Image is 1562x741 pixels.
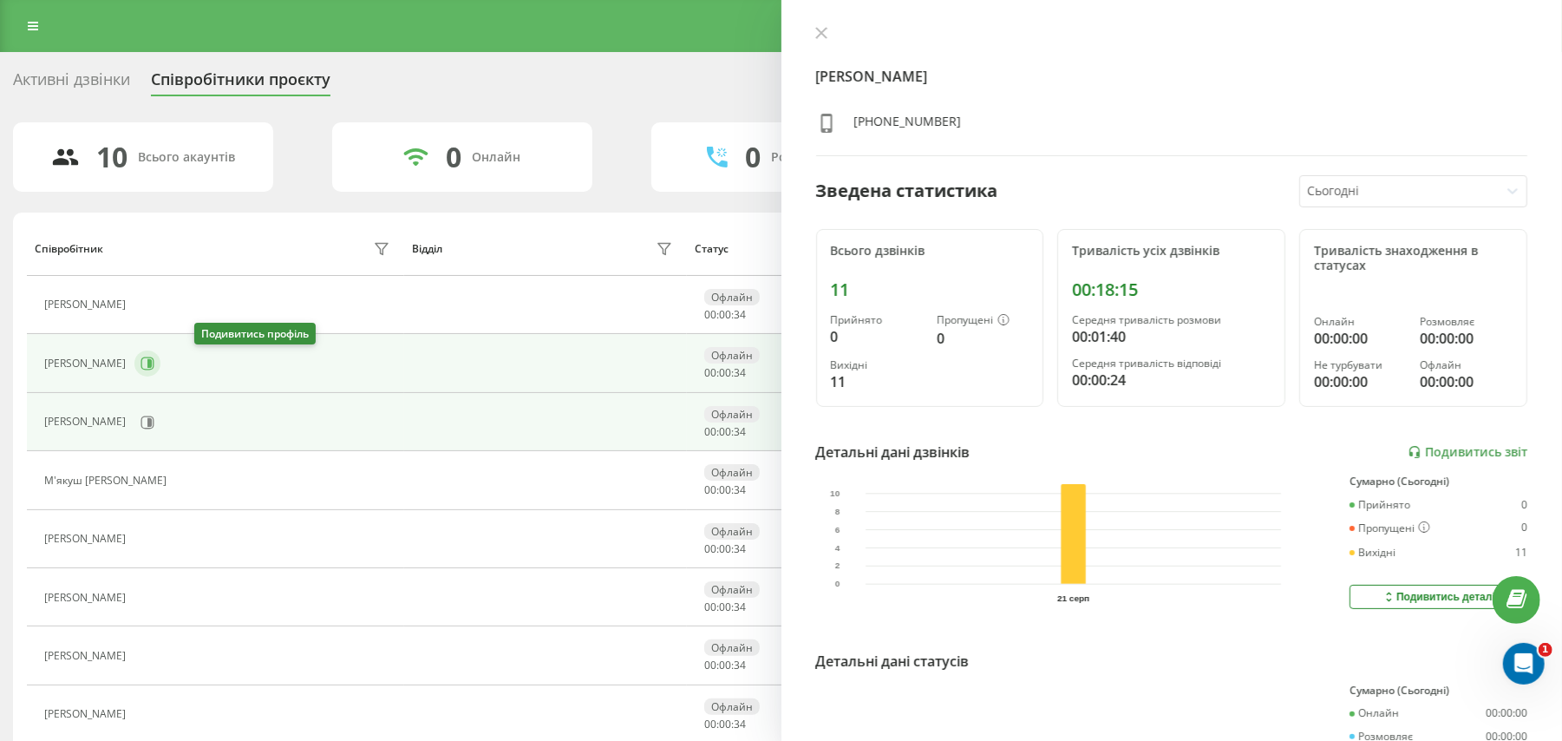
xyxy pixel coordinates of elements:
[1503,643,1545,685] iframe: Intercom live chat
[719,600,731,614] span: 00
[1421,371,1513,392] div: 00:00:00
[834,507,840,516] text: 8
[704,424,716,439] span: 00
[816,442,971,462] div: Детальні дані дзвінків
[719,424,731,439] span: 00
[151,70,330,97] div: Співробітники проєкту
[1350,685,1527,697] div: Сумарно (Сьогодні)
[719,658,731,672] span: 00
[1515,547,1527,559] div: 11
[719,482,731,497] span: 00
[704,307,716,322] span: 00
[1350,707,1399,719] div: Онлайн
[1350,585,1527,609] button: Подивитись деталі
[704,698,760,715] div: Офлайн
[1421,359,1513,371] div: Офлайн
[704,484,746,496] div: : :
[139,150,236,165] div: Всього акаунтів
[719,541,731,556] span: 00
[854,113,962,138] div: [PHONE_NUMBER]
[704,464,760,481] div: Офлайн
[1350,547,1395,559] div: Вихідні
[834,525,840,534] text: 6
[44,416,130,428] div: [PERSON_NAME]
[734,482,746,497] span: 34
[704,543,746,555] div: : :
[734,600,746,614] span: 34
[446,141,461,174] div: 0
[831,326,923,347] div: 0
[704,601,746,613] div: : :
[834,561,840,571] text: 2
[44,298,130,311] div: [PERSON_NAME]
[834,580,840,589] text: 0
[704,347,760,364] div: Офлайн
[1072,314,1271,326] div: Середня тривалість розмови
[831,359,923,371] div: Вихідні
[1072,326,1271,347] div: 00:01:40
[35,243,103,255] div: Співробітник
[1350,521,1430,535] div: Пропущені
[44,708,130,720] div: [PERSON_NAME]
[1314,359,1406,371] div: Не турбувати
[734,365,746,380] span: 34
[1382,590,1495,604] div: Подивитись деталі
[704,523,760,540] div: Офлайн
[472,150,520,165] div: Онлайн
[1072,279,1271,300] div: 00:18:15
[719,365,731,380] span: 00
[816,178,998,204] div: Зведена статистика
[831,371,923,392] div: 11
[830,489,840,498] text: 10
[44,592,130,604] div: [PERSON_NAME]
[704,367,746,379] div: : :
[1539,643,1552,657] span: 1
[1421,328,1513,349] div: 00:00:00
[704,600,716,614] span: 00
[1408,445,1527,460] a: Подивитись звіт
[44,475,171,487] div: М'якуш [PERSON_NAME]
[1057,593,1089,603] text: 21 серп
[734,541,746,556] span: 34
[704,482,716,497] span: 00
[937,328,1029,349] div: 0
[97,141,128,174] div: 10
[1521,499,1527,511] div: 0
[704,541,716,556] span: 00
[734,424,746,439] span: 34
[734,307,746,322] span: 34
[1521,521,1527,535] div: 0
[1072,370,1271,390] div: 00:00:24
[1314,328,1406,349] div: 00:00:00
[831,244,1029,259] div: Всього дзвінків
[695,243,729,255] div: Статус
[704,365,716,380] span: 00
[704,659,746,672] div: : :
[704,718,746,731] div: : :
[734,658,746,672] span: 34
[719,717,731,731] span: 00
[937,314,1029,328] div: Пропущені
[704,658,716,672] span: 00
[719,307,731,322] span: 00
[1350,499,1410,511] div: Прийнято
[44,533,130,545] div: [PERSON_NAME]
[734,717,746,731] span: 34
[1421,316,1513,328] div: Розмовляє
[1350,475,1527,488] div: Сумарно (Сьогодні)
[194,323,316,344] div: Подивитись профіль
[831,314,923,326] div: Прийнято
[1314,316,1406,328] div: Онлайн
[412,243,442,255] div: Відділ
[704,639,760,656] div: Офлайн
[834,543,840,553] text: 4
[1072,244,1271,259] div: Тривалість усіх дзвінків
[816,651,970,672] div: Детальні дані статусів
[44,650,130,662] div: [PERSON_NAME]
[771,150,855,165] div: Розмовляють
[1314,371,1406,392] div: 00:00:00
[704,717,716,731] span: 00
[1314,244,1513,273] div: Тривалість знаходження в статусах
[13,70,130,97] div: Активні дзвінки
[704,309,746,321] div: : :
